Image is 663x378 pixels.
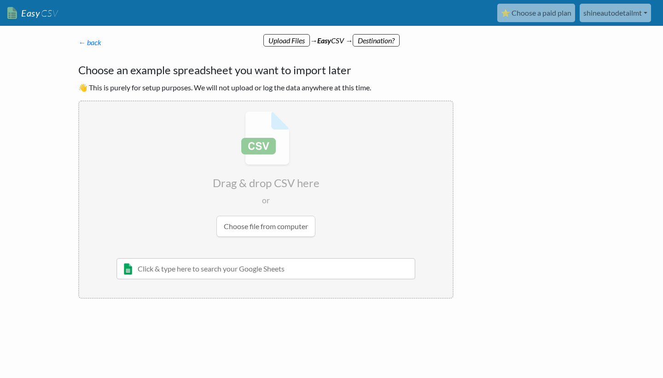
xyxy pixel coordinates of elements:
a: shineautodetailmt [580,4,651,22]
p: 👋 This is purely for setup purposes. We will not upload or log the data anywhere at this time. [78,82,454,93]
span: CSV [40,7,58,19]
iframe: Drift Widget Chat Controller [617,332,652,367]
a: ← back [78,38,101,47]
a: ⭐ Choose a paid plan [497,4,575,22]
input: Click & type here to search your Google Sheets [116,258,415,279]
a: EasyCSV [7,4,58,23]
h4: Choose an example spreadsheet you want to import later [78,62,454,78]
div: → CSV → [69,26,594,46]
